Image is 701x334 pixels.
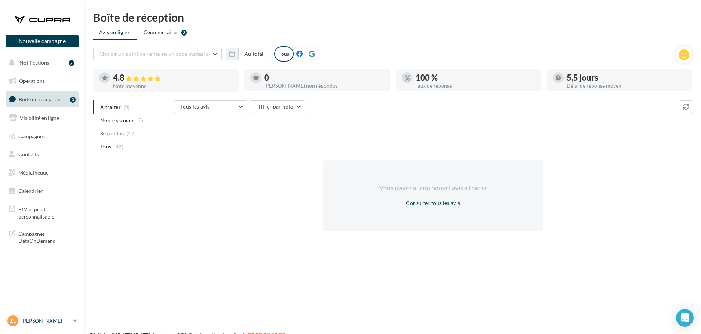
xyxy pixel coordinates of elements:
[19,96,61,102] span: Boîte de réception
[4,147,80,162] a: Contacts
[6,35,79,47] button: Nouvelle campagne
[144,29,179,36] span: Commentaires
[113,84,233,89] div: Note moyenne
[6,314,79,328] a: Zl [PERSON_NAME]
[174,100,247,113] button: Tous les avis
[415,83,535,88] div: Taux de réponse
[370,183,496,193] div: Vous n'avez aucun nouvel avis à traiter
[250,100,305,113] button: Filtrer par note
[18,151,39,157] span: Contacts
[226,48,270,60] button: Au total
[264,74,384,82] div: 0
[113,74,233,82] div: 4.8
[10,317,16,324] span: Zl
[99,51,208,57] span: Choisir un point de vente ou un code magasin
[127,131,136,136] span: (42)
[18,169,48,176] span: Médiathèque
[100,130,124,137] span: Répondus
[4,110,80,126] a: Visibilité en ligne
[18,188,43,194] span: Calendrier
[18,204,76,220] span: PLV et print personnalisable
[19,59,49,66] span: Notifications
[18,229,76,245] span: Campagnes DataOnDemand
[4,129,80,144] a: Campagnes
[676,309,694,327] div: Open Intercom Messenger
[18,133,45,139] span: Campagnes
[4,183,80,199] a: Calendrier
[19,78,45,84] span: Opérations
[20,115,59,121] span: Visibilité en ligne
[274,46,294,62] div: Tous
[567,74,686,82] div: 5,5 jours
[238,48,270,60] button: Au total
[181,30,187,36] div: 3
[93,12,692,23] div: Boîte de réception
[4,91,80,107] a: Boîte de réception3
[4,201,80,223] a: PLV et print personnalisable
[567,83,686,88] div: Délai de réponse moyen
[180,103,210,110] span: Tous les avis
[70,97,76,103] div: 3
[100,143,111,150] span: Tous
[21,317,70,324] p: [PERSON_NAME]
[4,226,80,247] a: Campagnes DataOnDemand
[4,73,80,89] a: Opérations
[264,83,384,88] div: [PERSON_NAME] non répondus
[69,60,74,66] div: 7
[114,144,123,150] span: (42)
[4,55,77,70] button: Notifications 7
[137,117,144,123] span: (0)
[93,48,222,60] button: Choisir un point de vente ou un code magasin
[100,117,134,124] span: Non répondus
[403,199,463,208] button: Consulter tous les avis
[415,74,535,82] div: 100 %
[4,165,80,180] a: Médiathèque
